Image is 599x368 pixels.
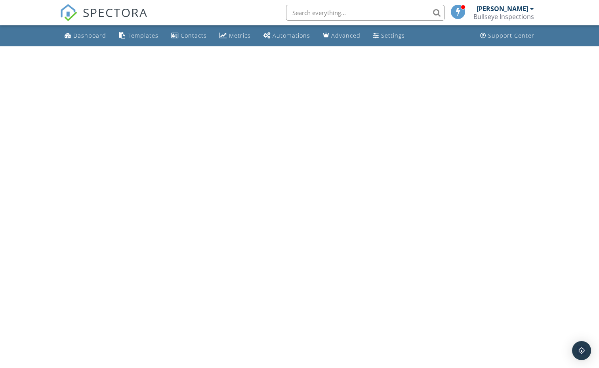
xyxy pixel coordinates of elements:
div: [PERSON_NAME] [477,5,528,13]
div: Support Center [488,32,534,39]
a: SPECTORA [60,11,148,27]
a: Advanced [320,29,364,43]
a: Metrics [216,29,254,43]
a: Settings [370,29,408,43]
div: Templates [128,32,158,39]
div: Settings [381,32,405,39]
div: Advanced [331,32,361,39]
img: The Best Home Inspection Software - Spectora [60,4,77,21]
a: Contacts [168,29,210,43]
div: Bullseye Inspections [473,13,534,21]
span: SPECTORA [83,4,148,21]
a: Automations (Basic) [260,29,313,43]
div: Dashboard [73,32,106,39]
a: Dashboard [61,29,109,43]
div: Automations [273,32,310,39]
div: Metrics [229,32,251,39]
div: Open Intercom Messenger [572,341,591,360]
div: Contacts [181,32,207,39]
a: Support Center [477,29,538,43]
input: Search everything... [286,5,444,21]
a: Templates [116,29,162,43]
